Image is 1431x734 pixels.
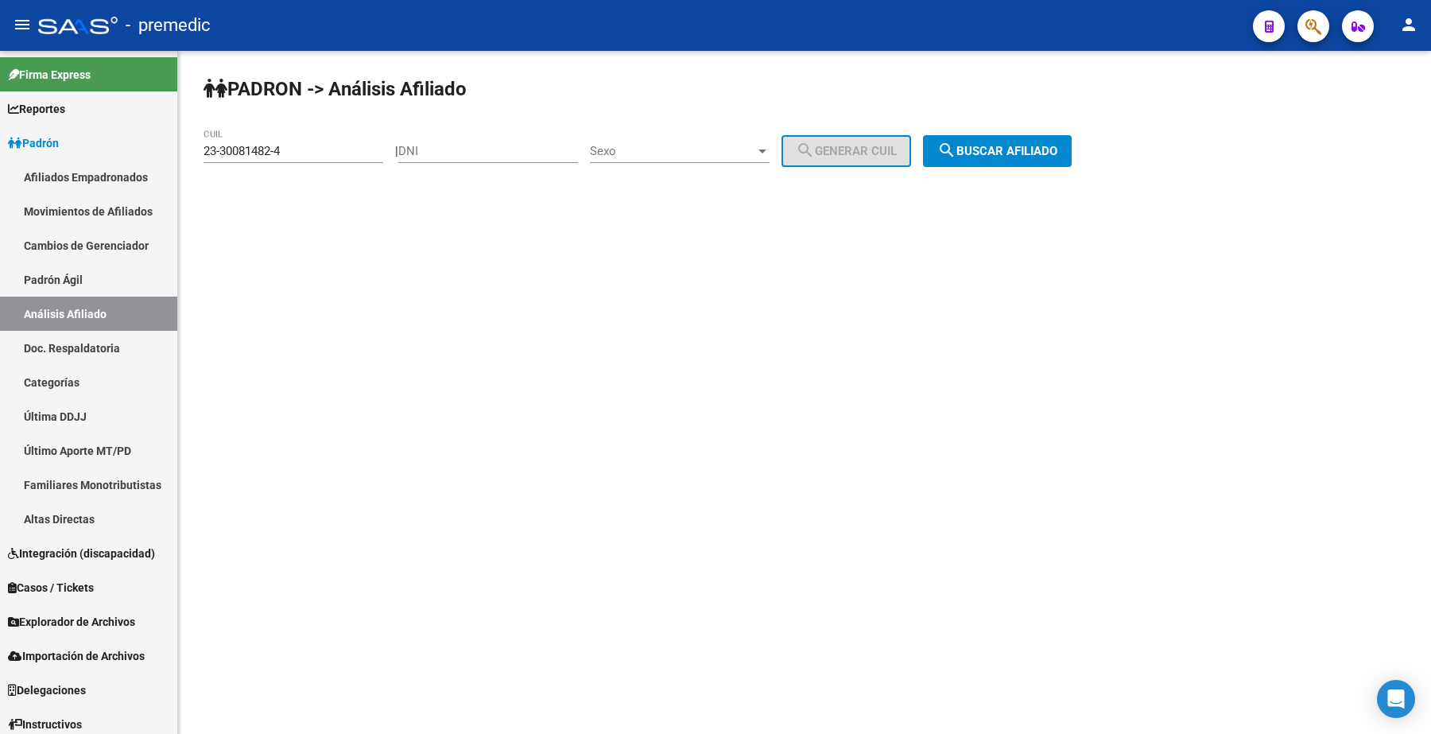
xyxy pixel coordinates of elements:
[796,144,897,158] span: Generar CUIL
[781,135,911,167] button: Generar CUIL
[8,647,145,665] span: Importación de Archivos
[1399,15,1418,34] mat-icon: person
[395,144,923,158] div: |
[796,141,815,160] mat-icon: search
[13,15,32,34] mat-icon: menu
[8,134,59,152] span: Padrón
[8,682,86,699] span: Delegaciones
[204,78,467,100] strong: PADRON -> Análisis Afiliado
[8,100,65,118] span: Reportes
[8,613,135,631] span: Explorador de Archivos
[8,545,155,562] span: Integración (discapacidad)
[1377,680,1415,718] div: Open Intercom Messenger
[590,144,755,158] span: Sexo
[8,579,94,596] span: Casos / Tickets
[923,135,1072,167] button: Buscar afiliado
[937,141,956,160] mat-icon: search
[8,66,91,83] span: Firma Express
[126,8,211,43] span: - premedic
[937,144,1057,158] span: Buscar afiliado
[8,716,82,733] span: Instructivos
